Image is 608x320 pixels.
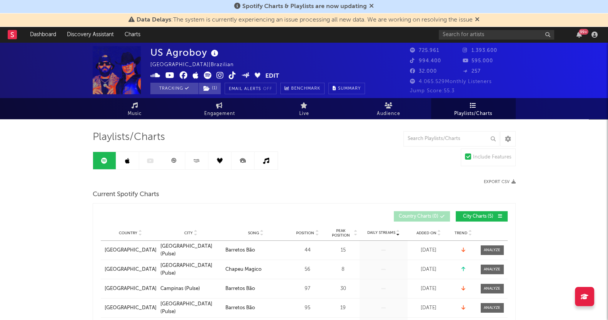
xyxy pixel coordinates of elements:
a: Campinas (Pulse) [160,285,222,293]
div: Chapeu Magico [225,266,262,273]
span: 257 [463,69,481,74]
a: Chapeu Magico [225,266,287,273]
a: [GEOGRAPHIC_DATA] (Pulse) [160,262,222,277]
span: Country [119,231,137,235]
a: [GEOGRAPHIC_DATA] (Pulse) [160,243,222,258]
div: Barretos Bão [225,285,255,293]
span: Daily Streams [367,230,395,236]
div: [DATE] [410,247,448,254]
span: 4.065.529 Monthly Listeners [410,79,492,84]
span: City [184,231,193,235]
a: Barretos Bão [225,285,287,293]
div: Include Features [473,153,511,162]
span: Playlists/Charts [93,133,165,142]
a: Barretos Bão [225,304,287,312]
span: Added On [416,231,436,235]
a: Engagement [177,98,262,119]
button: Tracking [150,83,198,94]
div: 95 [290,304,325,312]
button: Edit [265,72,279,81]
span: ( 1 ) [198,83,221,94]
a: [GEOGRAPHIC_DATA] [105,304,157,312]
span: Jump Score: 55.3 [410,88,455,93]
a: Playlists/Charts [431,98,516,119]
div: US Agroboy [150,46,220,59]
span: 32.000 [410,69,437,74]
input: Search Playlists/Charts [403,131,500,147]
a: [GEOGRAPHIC_DATA] [105,266,157,273]
div: 8 [329,266,358,273]
span: Country Charts ( 0 ) [399,214,438,219]
em: Off [263,87,272,91]
a: Charts [119,27,146,42]
a: Live [262,98,346,119]
a: Discovery Assistant [62,27,119,42]
span: Spotify Charts & Playlists are now updating [242,3,367,10]
input: Search for artists [439,30,554,40]
span: Peak Position [329,228,353,238]
span: Live [299,109,309,118]
div: 30 [329,285,358,293]
a: [GEOGRAPHIC_DATA] [105,285,157,293]
div: Barretos Bão [225,304,255,312]
span: 595.000 [463,58,493,63]
div: [DATE] [410,266,448,273]
div: 97 [290,285,325,293]
span: Dismiss [475,17,480,23]
span: Summary [338,87,361,91]
span: 1.393.600 [463,48,497,53]
button: Country Charts(0) [394,211,450,222]
div: 19 [329,304,358,312]
span: Song [248,231,259,235]
div: 56 [290,266,325,273]
span: Current Spotify Charts [93,190,159,199]
span: Trend [455,231,467,235]
span: 994.400 [410,58,441,63]
div: [GEOGRAPHIC_DATA] | Brazilian [150,60,243,70]
span: 725.961 [410,48,439,53]
a: Audience [346,98,431,119]
span: Position [296,231,314,235]
div: 44 [290,247,325,254]
a: [GEOGRAPHIC_DATA] [105,247,157,254]
span: : The system is currently experiencing an issue processing all new data. We are working on resolv... [137,17,473,23]
a: Dashboard [25,27,62,42]
span: City Charts ( 5 ) [461,214,496,219]
button: 99+ [576,32,582,38]
div: [DATE] [410,304,448,312]
div: 99 + [579,29,588,35]
span: Playlists/Charts [454,109,492,118]
span: Audience [377,109,400,118]
button: City Charts(5) [456,211,508,222]
button: Export CSV [484,180,516,184]
span: Benchmark [291,84,320,93]
a: Music [93,98,177,119]
span: Dismiss [369,3,374,10]
span: Data Delays [137,17,171,23]
div: 15 [329,247,358,254]
div: Campinas (Pulse) [160,285,200,293]
a: [GEOGRAPHIC_DATA] (Pulse) [160,300,222,315]
div: [DATE] [410,285,448,293]
a: Barretos Bão [225,247,287,254]
a: Benchmark [280,83,325,94]
span: Music [128,109,142,118]
div: Barretos Bão [225,247,255,254]
button: Email AlertsOff [225,83,277,94]
span: Engagement [204,109,235,118]
button: Summary [328,83,365,94]
button: (1) [199,83,221,94]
